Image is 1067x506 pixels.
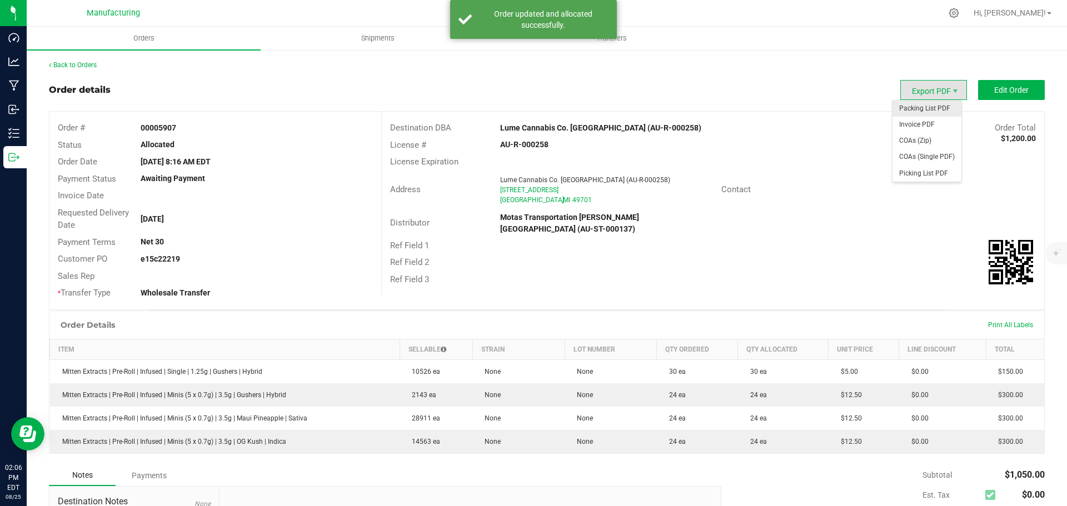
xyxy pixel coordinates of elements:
[8,128,19,139] inline-svg: Inventory
[58,191,104,201] span: Invoice Date
[562,196,563,204] span: ,
[49,465,116,486] div: Notes
[947,8,961,18] div: Manage settings
[986,339,1044,359] th: Total
[58,288,111,298] span: Transfer Type
[1022,489,1045,500] span: $0.00
[141,157,211,166] strong: [DATE] 8:16 AM EDT
[479,438,501,445] span: None
[8,152,19,163] inline-svg: Outbound
[141,254,180,263] strong: e15c22219
[141,174,205,183] strong: Awaiting Payment
[721,184,751,194] span: Contact
[738,339,829,359] th: Qty Allocated
[571,391,593,399] span: None
[745,391,767,399] span: 24 ea
[893,117,961,133] li: Invoice PDF
[563,196,570,204] span: MI
[87,8,140,18] span: Manufacturing
[1001,134,1036,143] strong: $1,200.00
[141,288,210,297] strong: Wholesale Transfer
[571,368,593,375] span: None
[745,414,767,422] span: 24 ea
[406,414,440,422] span: 28911 ea
[57,438,286,445] span: Mitten Extracts | Pre-Roll | Infused | Minis (5 x 0.7g) | 3.5g | OG Kush | Indica
[58,140,82,150] span: Status
[829,339,899,359] th: Unit Price
[571,414,593,422] span: None
[58,271,94,281] span: Sales Rep
[893,166,961,182] li: Picking List PDF
[500,176,670,184] span: Lume Cannabis Co. [GEOGRAPHIC_DATA] (AU-R-000258)
[11,417,44,450] iframe: Resource center
[994,86,1029,94] span: Edit Order
[141,140,174,149] strong: Allocated
[58,254,107,264] span: Customer PO
[993,391,1023,399] span: $300.00
[993,414,1023,422] span: $300.00
[8,32,19,43] inline-svg: Dashboard
[141,214,164,223] strong: [DATE]
[664,368,686,375] span: 30 ea
[989,240,1033,284] img: Scan me!
[58,174,116,184] span: Payment Status
[8,104,19,115] inline-svg: Inbound
[893,101,961,117] span: Packing List PDF
[565,339,657,359] th: Lot Number
[893,133,961,149] span: COAs (Zip)
[835,368,858,375] span: $5.00
[406,368,440,375] span: 10526 ea
[745,438,767,445] span: 24 ea
[406,391,436,399] span: 2143 ea
[664,438,686,445] span: 24 ea
[500,140,549,149] strong: AU-R-000258
[572,196,592,204] span: 49701
[906,368,929,375] span: $0.00
[479,391,501,399] span: None
[390,157,458,167] span: License Expiration
[472,339,565,359] th: Strain
[390,123,451,133] span: Destination DBA
[118,33,169,43] span: Orders
[8,80,19,91] inline-svg: Manufacturing
[261,27,495,50] a: Shipments
[835,438,862,445] span: $12.50
[61,320,115,329] h1: Order Details
[1005,469,1045,480] span: $1,050.00
[988,321,1033,329] span: Print All Labels
[900,80,967,100] li: Export PDF
[58,157,97,167] span: Order Date
[390,140,426,150] span: License #
[141,123,176,132] strong: 00005907
[58,208,129,231] span: Requested Delivery Date
[906,438,929,445] span: $0.00
[58,123,85,133] span: Order #
[664,414,686,422] span: 24 ea
[993,438,1023,445] span: $300.00
[50,339,400,359] th: Item
[500,123,701,132] strong: Lume Cannabis Co. [GEOGRAPHIC_DATA] (AU-R-000258)
[906,414,929,422] span: $0.00
[500,186,559,194] span: [STREET_ADDRESS]
[571,438,593,445] span: None
[479,368,501,375] span: None
[49,61,97,69] a: Back to Orders
[390,184,421,194] span: Address
[49,83,111,97] div: Order details
[745,368,767,375] span: 30 ea
[893,149,961,165] li: COAs (Single PDF)
[500,196,564,204] span: [GEOGRAPHIC_DATA]
[57,414,307,422] span: Mitten Extracts | Pre-Roll | Infused | Minis (5 x 0.7g) | 3.5g | Maui Pineapple | Sativa
[974,8,1046,17] span: Hi, [PERSON_NAME]!
[8,56,19,67] inline-svg: Analytics
[58,237,116,247] span: Payment Terms
[835,391,862,399] span: $12.50
[923,490,981,499] span: Est. Tax
[657,339,738,359] th: Qty Ordered
[500,213,639,233] strong: Motas Transportation [PERSON_NAME][GEOGRAPHIC_DATA] (AU-ST-000137)
[978,80,1045,100] button: Edit Order
[478,8,609,31] div: Order updated and allocated successfully.
[899,339,986,359] th: Line Discount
